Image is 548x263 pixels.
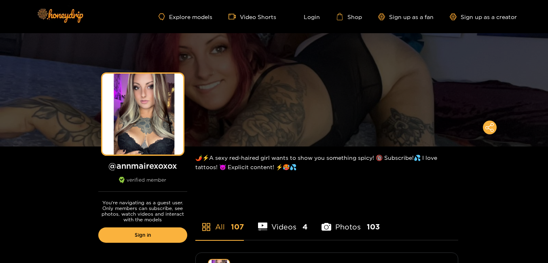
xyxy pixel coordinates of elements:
div: 🌶️⚡A sexy red-haired girl wants to show you something spicy! 🔞 Subscribe!💦 I love tattoos! 😈 Expl... [195,146,458,178]
span: 107 [231,222,244,232]
li: All [195,204,244,240]
a: Sign up as a creator [450,13,517,20]
a: Sign in [98,227,187,243]
div: verified member [98,177,187,192]
p: You're navigating as a guest user. Only members can subscribe, see photos, watch videos and inter... [98,200,187,223]
a: Video Shorts [229,13,276,20]
a: Sign up as a fan [378,13,434,20]
li: Videos [258,204,308,240]
li: Photos [322,204,380,240]
h1: @ annmairexoxox [98,161,187,171]
span: 103 [367,222,380,232]
span: appstore [201,222,211,232]
a: Shop [336,13,362,20]
span: 4 [303,222,307,232]
span: video-camera [229,13,240,20]
a: Login [292,13,320,20]
a: Explore models [159,13,212,20]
